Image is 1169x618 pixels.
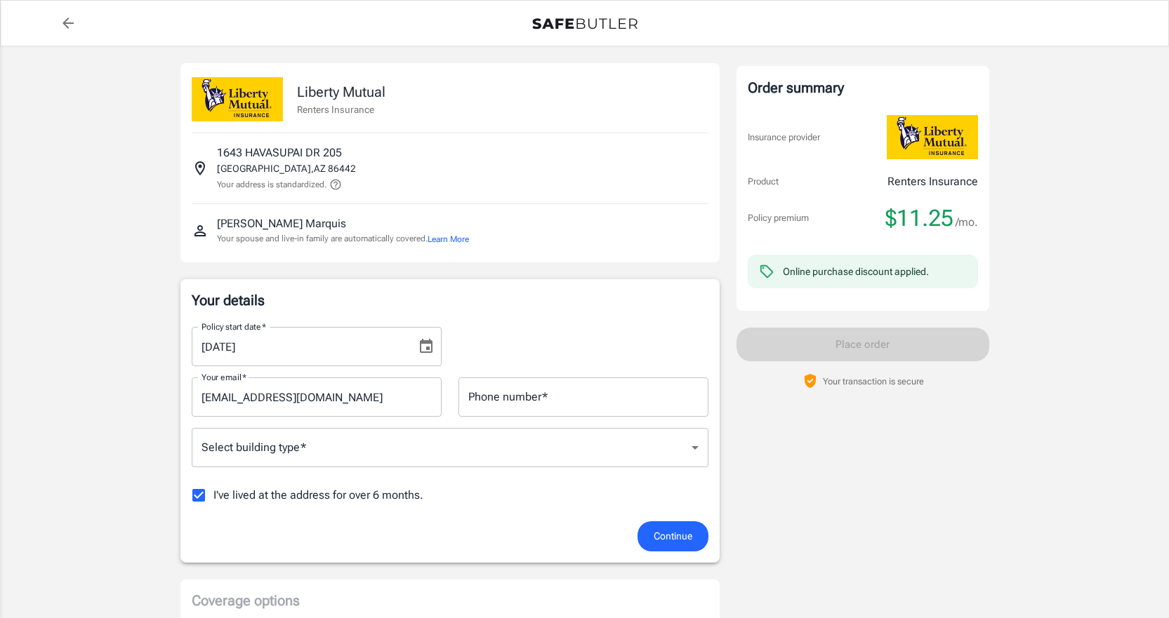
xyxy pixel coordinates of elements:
p: Insurance provider [748,130,820,145]
p: Renters Insurance [297,102,385,116]
svg: Insured person [192,222,209,239]
span: /mo. [956,213,978,232]
span: I've lived at the address for over 6 months. [213,487,423,504]
span: $11.25 [885,204,953,232]
input: Enter email [192,377,442,417]
p: [GEOGRAPHIC_DATA] , AZ 86442 [217,161,356,175]
img: Liberty Mutual [887,115,978,159]
span: Continue [654,528,692,545]
a: back to quotes [54,9,82,37]
svg: Insured address [192,160,209,177]
p: Policy premium [748,211,809,225]
label: Policy start date [202,321,266,332]
p: Renters Insurance [887,173,978,190]
div: Online purchase discount applied. [783,264,929,278]
div: Order summary [748,77,978,98]
p: Your details [192,290,708,310]
p: Your transaction is secure [823,375,924,388]
button: Choose date, selected date is Sep 7, 2025 [412,332,440,361]
p: Your spouse and live-in family are automatically covered. [217,232,469,246]
img: Back to quotes [532,18,638,29]
p: Product [748,175,779,189]
input: Enter number [458,377,708,417]
p: 1643 HAVASUPAI DR 205 [217,145,342,161]
label: Your email [202,371,246,383]
input: MM/DD/YYYY [192,327,407,366]
img: Liberty Mutual [192,77,283,121]
button: Continue [638,521,708,551]
button: Learn More [428,233,469,246]
p: Liberty Mutual [297,81,385,102]
p: Your address is standardized. [217,178,326,191]
p: [PERSON_NAME] Marquis [217,215,346,232]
